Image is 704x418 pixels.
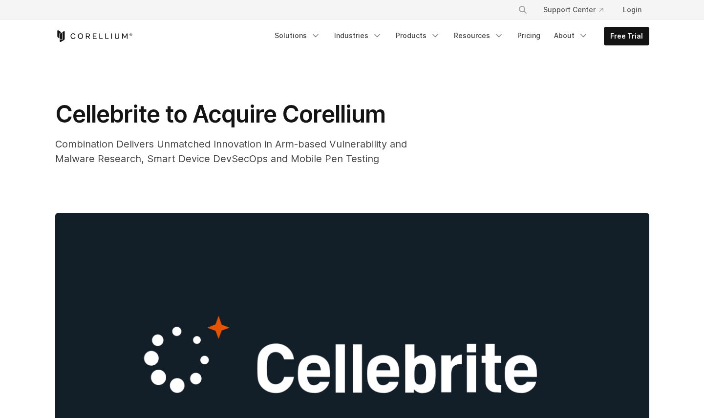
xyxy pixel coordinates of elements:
a: Free Trial [604,27,649,45]
a: Products [390,27,446,44]
a: Pricing [512,27,546,44]
div: Navigation Menu [269,27,649,45]
button: Search [514,1,532,19]
a: Resources [448,27,510,44]
span: Cellebrite to Acquire Corellium [55,100,385,128]
a: Industries [328,27,388,44]
a: Login [615,1,649,19]
a: Corellium Home [55,30,133,42]
span: Combination Delivers Unmatched Innovation in Arm-based Vulnerability and Malware Research, Smart ... [55,138,407,165]
a: About [548,27,594,44]
a: Support Center [535,1,611,19]
a: Solutions [269,27,326,44]
div: Navigation Menu [506,1,649,19]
